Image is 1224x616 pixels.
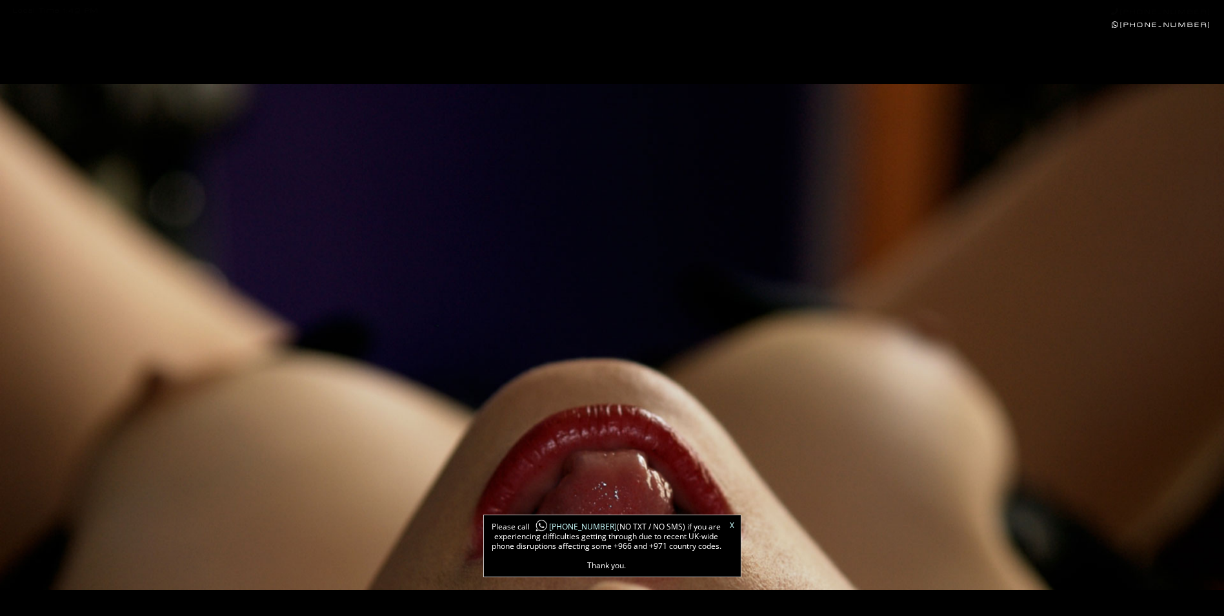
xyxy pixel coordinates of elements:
[490,522,723,570] span: Please call (NO TXT / NO SMS) if you are experiencing difficulties getting through due to recent ...
[535,519,548,533] img: whatsapp-icon1.png
[730,522,734,529] a: X
[13,8,99,15] div: Local Time 1:42 PM
[1112,21,1211,29] a: [PHONE_NUMBER]
[1111,8,1211,16] a: [PHONE_NUMBER]
[530,521,617,532] a: [PHONE_NUMBER]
